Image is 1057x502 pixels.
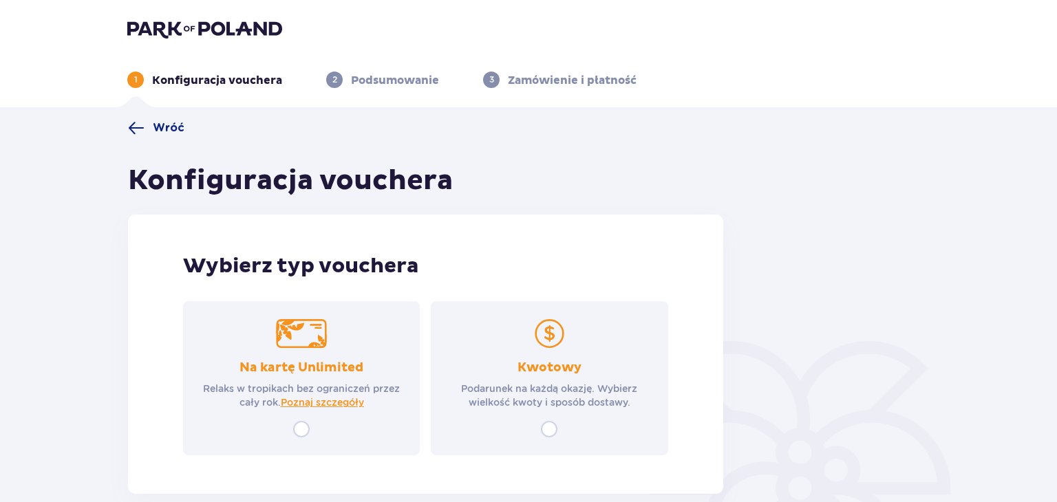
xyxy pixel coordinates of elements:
[489,74,494,86] p: 3
[351,73,439,88] p: Podsumowanie
[195,382,407,409] p: Relaks w tropikach bez ograniczeń przez cały rok.
[508,73,637,88] p: Zamówienie i płatność
[443,382,655,409] p: Podarunek na każdą okazję. Wybierz wielkość kwoty i sposób dostawy.
[517,360,581,376] p: Kwotowy
[183,253,668,279] p: Wybierz typ vouchera
[134,74,138,86] p: 1
[152,73,282,88] p: Konfiguracja vouchera
[281,395,364,409] a: Poznaj szczegóły
[326,72,439,88] div: 2Podsumowanie
[128,164,453,198] h1: Konfiguracja vouchera
[127,72,282,88] div: 1Konfiguracja vouchera
[332,74,337,86] p: 2
[128,120,184,136] a: Wróć
[153,120,184,135] span: Wróć
[483,72,637,88] div: 3Zamówienie i płatność
[127,19,282,39] img: Park of Poland logo
[239,360,363,376] p: Na kartę Unlimited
